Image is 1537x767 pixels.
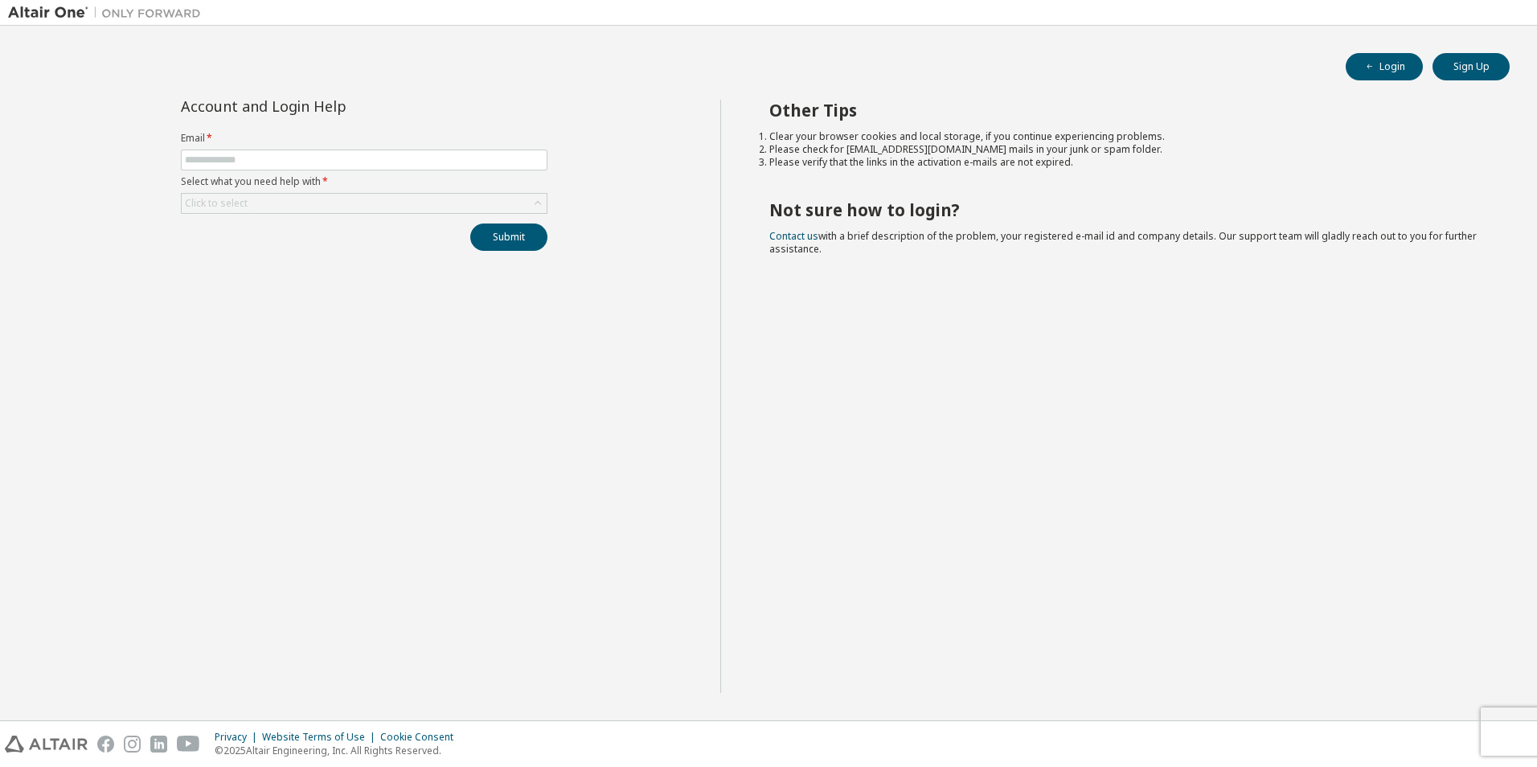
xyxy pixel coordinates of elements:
li: Please verify that the links in the activation e-mails are not expired. [769,156,1482,169]
button: Submit [470,224,547,251]
img: instagram.svg [124,736,141,753]
div: Privacy [215,731,262,744]
button: Login [1346,53,1423,80]
img: facebook.svg [97,736,114,753]
span: with a brief description of the problem, your registered e-mail id and company details. Our suppo... [769,229,1477,256]
img: youtube.svg [177,736,200,753]
h2: Not sure how to login? [769,199,1482,220]
img: linkedin.svg [150,736,167,753]
li: Please check for [EMAIL_ADDRESS][DOMAIN_NAME] mails in your junk or spam folder. [769,143,1482,156]
label: Email [181,132,547,145]
div: Click to select [182,194,547,213]
div: Cookie Consent [380,731,463,744]
li: Clear your browser cookies and local storage, if you continue experiencing problems. [769,130,1482,143]
div: Click to select [185,197,248,210]
a: Contact us [769,229,818,243]
label: Select what you need help with [181,175,547,188]
div: Website Terms of Use [262,731,380,744]
img: altair_logo.svg [5,736,88,753]
button: Sign Up [1432,53,1510,80]
h2: Other Tips [769,100,1482,121]
p: © 2025 Altair Engineering, Inc. All Rights Reserved. [215,744,463,757]
img: Altair One [8,5,209,21]
div: Account and Login Help [181,100,474,113]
